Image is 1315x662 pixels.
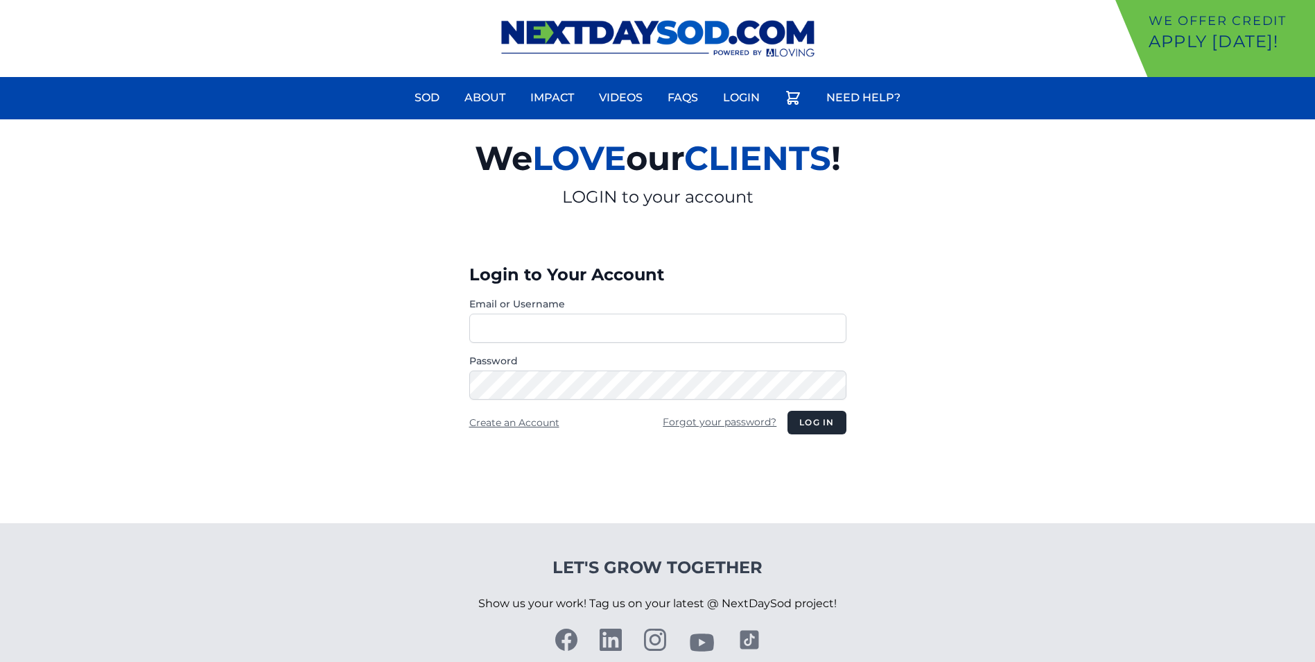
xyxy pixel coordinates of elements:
p: Show us your work! Tag us on your latest @ NextDaySod project! [478,579,837,629]
p: Apply [DATE]! [1149,31,1309,53]
p: We offer Credit [1149,11,1309,31]
p: LOGIN to your account [314,186,1002,208]
span: CLIENTS [684,138,831,178]
a: About [456,81,514,114]
a: Impact [522,81,582,114]
label: Email or Username [469,297,846,311]
a: Login [715,81,768,114]
label: Password [469,354,846,368]
a: FAQs [659,81,706,114]
h4: Let's Grow Together [478,557,837,579]
h2: We our ! [314,130,1002,186]
a: Sod [406,81,448,114]
button: Log in [787,411,846,434]
a: Forgot your password? [663,416,776,428]
a: Videos [591,81,651,114]
span: LOVE [532,138,626,178]
h3: Login to Your Account [469,264,846,286]
a: Create an Account [469,416,559,429]
a: Need Help? [818,81,909,114]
